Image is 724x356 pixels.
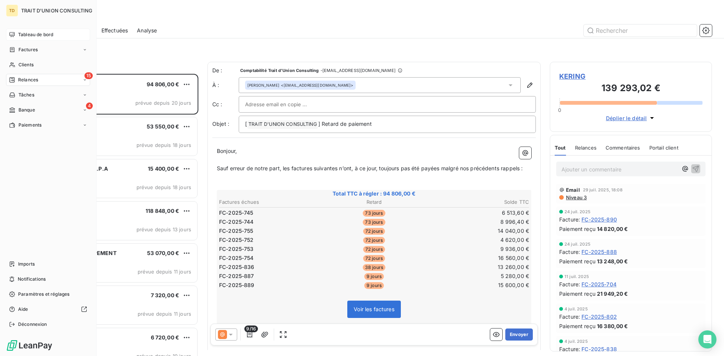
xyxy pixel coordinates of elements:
[137,27,157,34] span: Analyse
[581,345,617,353] span: FC-2025-838
[137,226,191,232] span: prévue depuis 13 jours
[597,225,628,233] span: 14 820,00 €
[147,123,179,130] span: 53 550,00 €
[18,76,38,83] span: Relances
[147,250,179,256] span: 53 070,00 €
[247,83,353,88] div: <[EMAIL_ADDRESS][DOMAIN_NAME]>
[18,306,28,313] span: Aide
[147,81,179,87] span: 94 806,00 €
[555,145,566,151] span: Tout
[559,71,703,81] span: KERING
[564,274,589,279] span: 11 juil. 2025
[21,8,93,14] span: TRAIT D'UNION CONSULTING
[18,321,47,328] span: Déconnexion
[426,272,529,280] td: 5 280,00 €
[151,292,179,298] span: 7 320,00 €
[247,83,279,88] span: [PERSON_NAME]
[559,280,580,288] span: Facture :
[6,59,90,71] a: Clients
[137,184,191,190] span: prévue depuis 18 jours
[363,237,385,244] span: 72 jours
[426,281,529,289] td: 15 600,00 €
[212,101,239,108] label: Cc :
[559,322,595,330] span: Paiement reçu
[212,67,239,74] span: De :
[564,339,588,344] span: 4 juil. 2025
[426,198,529,206] th: Solde TTC
[18,31,53,38] span: Tableau de bord
[18,261,35,267] span: Imports
[604,114,658,122] button: Déplier le détail
[137,142,191,148] span: prévue depuis 18 jours
[6,5,18,17] div: TD
[18,92,34,98] span: Tâches
[6,258,90,270] a: Imports
[219,254,254,262] span: FC-2025-754
[146,208,179,214] span: 118 848,00 €
[6,288,90,300] a: Paramètres et réglages
[606,145,640,151] span: Commentaires
[101,27,128,34] span: Effectuées
[559,225,595,233] span: Paiement reçu
[245,121,247,127] span: [
[217,165,523,171] span: Sauf erreur de notre part, les factures suivantes n’ont, à ce jour, toujours pas été payées malgr...
[575,145,597,151] span: Relances
[426,245,529,253] td: 9 936,00 €
[426,209,529,217] td: 6 513,60 €
[18,107,35,113] span: Banque
[138,311,191,317] span: prévue depuis 11 jours
[244,325,258,332] span: 9/16
[363,246,385,253] span: 72 jours
[151,334,179,341] span: 6 720,00 €
[363,228,385,235] span: 72 jours
[212,81,239,89] label: À :
[6,89,90,101] a: Tâches
[426,218,529,226] td: 8 996,40 €
[426,263,529,271] td: 13 260,00 €
[559,248,580,256] span: Facture :
[505,328,533,341] button: Envoyer
[219,227,253,235] span: FC-2025-755
[219,245,254,253] span: FC-2025-753
[426,236,529,244] td: 4 620,00 €
[581,215,617,223] span: FC-2025-890
[318,121,372,127] span: ] Retard de paiement
[219,263,255,271] span: FC-2025-836
[217,148,237,154] span: Bonjour,
[597,290,628,298] span: 21 949,20 €
[247,120,318,129] span: TRAIT D'UNION CONSULTING
[559,257,595,265] span: Paiement reçu
[426,227,529,235] td: 14 040,00 €
[86,102,93,109] span: 4
[597,322,628,330] span: 16 380,00 €
[363,255,385,262] span: 72 jours
[583,188,623,192] span: 29 juil. 2025, 18:08
[219,236,254,244] span: FC-2025-752
[219,218,254,226] span: FC-2025-744
[426,254,529,262] td: 16 560,00 €
[364,273,384,280] span: 9 jours
[363,219,385,226] span: 73 jours
[649,145,678,151] span: Portail client
[321,68,396,73] span: - [EMAIL_ADDRESS][DOMAIN_NAME]
[354,306,394,312] span: Voir les factures
[6,44,90,56] a: Factures
[364,282,384,289] span: 9 jours
[218,190,530,197] span: Total TTC à régler : 94 806,00 €
[558,107,561,113] span: 0
[363,264,385,271] span: 38 jours
[18,122,41,128] span: Paiements
[6,29,90,41] a: Tableau de bord
[564,209,591,214] span: 24 juil. 2025
[6,339,53,351] img: Logo LeanPay
[18,291,69,298] span: Paramètres et réglages
[597,257,628,265] span: 13 248,00 €
[559,313,580,321] span: Facture :
[240,68,319,73] span: Comptabilité Trait d'Union Consulting
[581,248,617,256] span: FC-2025-888
[564,307,588,311] span: 4 juil. 2025
[581,313,617,321] span: FC-2025-802
[6,104,90,116] a: 4Banque
[18,46,38,53] span: Factures
[606,114,647,122] span: Déplier le détail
